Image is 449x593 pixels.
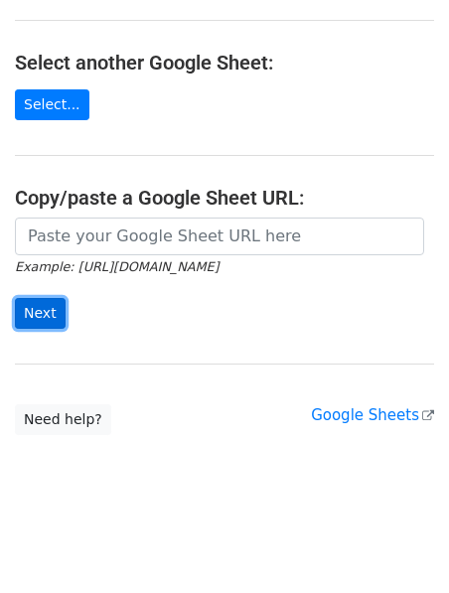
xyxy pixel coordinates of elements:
input: Next [15,298,66,329]
a: Select... [15,89,89,120]
input: Paste your Google Sheet URL here [15,218,424,255]
small: Example: [URL][DOMAIN_NAME] [15,259,219,274]
h4: Copy/paste a Google Sheet URL: [15,186,434,210]
h4: Select another Google Sheet: [15,51,434,74]
a: Need help? [15,404,111,435]
iframe: Chat Widget [350,498,449,593]
a: Google Sheets [311,406,434,424]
